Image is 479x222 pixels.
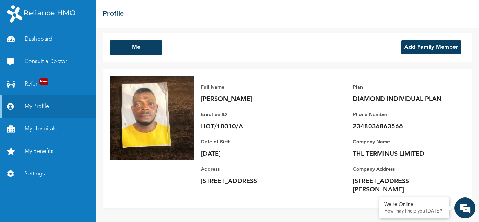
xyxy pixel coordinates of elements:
p: How may I help you today? [384,209,444,214]
span: New [39,78,48,85]
p: HQT/10010/A [201,122,299,131]
p: [PERSON_NAME] [201,95,299,103]
textarea: Type your message and hit 'Enter' [4,161,134,186]
p: Company Name [353,138,451,146]
span: Conversation [4,198,69,203]
p: 2348036863566 [353,122,451,131]
img: RelianceHMO's Logo [7,5,75,23]
p: Address [201,165,299,174]
img: Enrollee [110,76,194,160]
p: Company Address [353,165,451,174]
p: THL TERMINUS LIMITED [353,150,451,158]
p: Full Name [201,83,299,92]
div: We're Online! [384,202,444,208]
div: Minimize live chat window [115,4,132,20]
button: Me [110,40,162,55]
h2: Profile [103,9,124,19]
p: Plan [353,83,451,92]
p: [STREET_ADDRESS] [201,177,299,186]
img: d_794563401_company_1708531726252_794563401 [13,35,28,53]
p: Enrollee ID [201,110,299,119]
div: Chat with us now [36,39,118,48]
span: We're online! [41,73,97,144]
p: DIAMOND INDIVIDUAL PLAN [353,95,451,103]
p: [DATE] [201,150,299,158]
p: [STREET_ADDRESS][PERSON_NAME] [353,177,451,194]
button: Add Family Member [401,40,461,54]
p: Phone Number [353,110,451,119]
p: Date of Birth [201,138,299,146]
div: FAQs [69,186,134,207]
